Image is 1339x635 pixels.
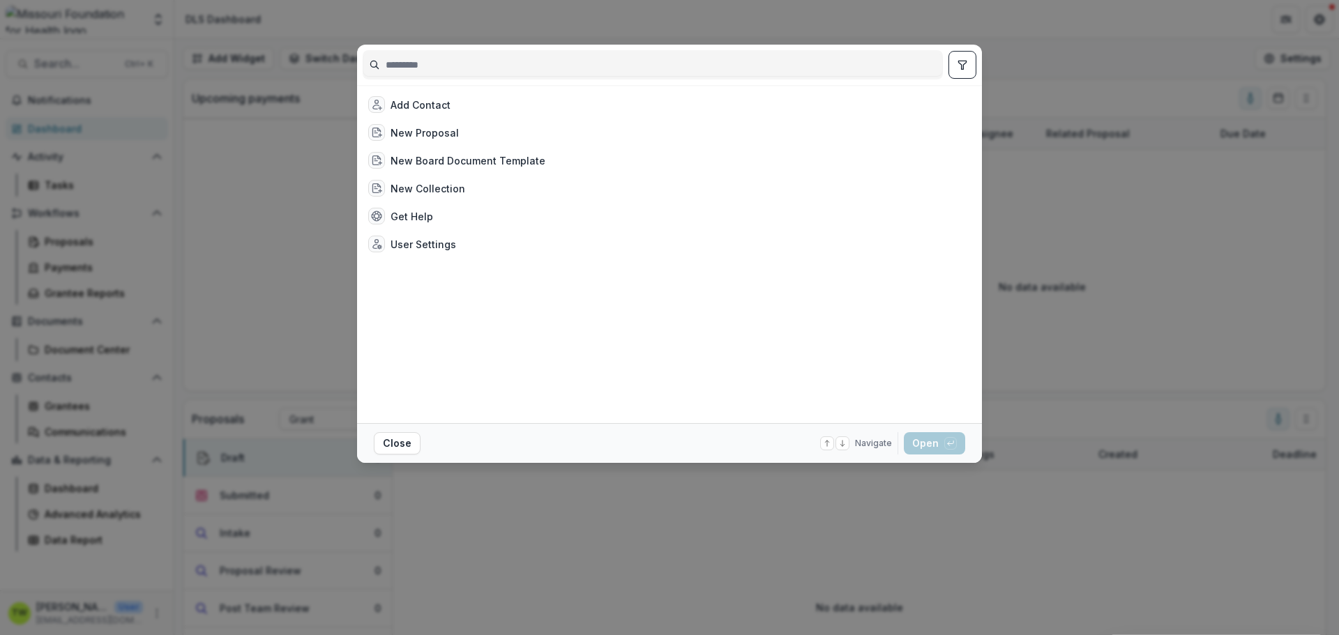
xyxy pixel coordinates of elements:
div: New Board Document Template [391,153,545,168]
button: Close [374,432,421,454]
div: Get Help [391,209,433,224]
div: New Proposal [391,125,459,140]
button: toggle filters [948,51,976,79]
div: New Collection [391,181,465,196]
button: Open [904,432,965,454]
span: Navigate [855,437,892,450]
div: Add Contact [391,98,451,112]
div: User Settings [391,237,456,252]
